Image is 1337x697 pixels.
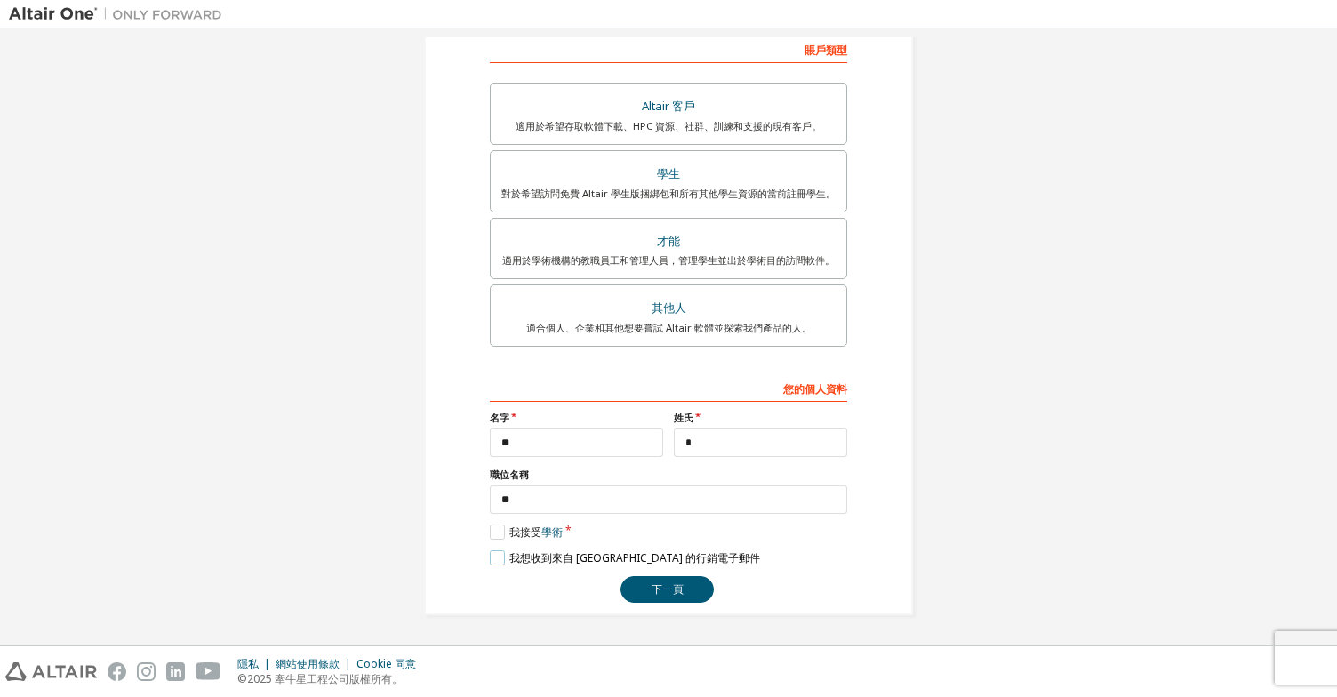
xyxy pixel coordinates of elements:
[276,657,356,671] div: 網站使用條款
[501,296,836,321] div: 其他人
[108,662,126,681] img: facebook.svg
[166,662,185,681] img: linkedin.svg
[490,525,563,540] label: 我接受
[501,94,836,119] div: Altair 客戶
[501,229,836,254] div: 才能
[501,321,836,335] div: 適合個人、企業和其他想要嘗試 Altair 軟體並探索我們產品的人。
[9,5,231,23] img: 牽牛星一號
[541,525,563,540] a: 學術
[501,187,836,201] div: 對於希望訪問免費 Altair 學生版捆綁包和所有其他學生資源的當前註冊學生。
[490,373,847,402] div: 您的個人資料
[247,671,403,686] font: 2025 牽牛星工程公司版權所有。
[137,662,156,681] img: instagram.svg
[356,657,427,671] div: Cookie 同意
[5,662,97,681] img: altair_logo.svg
[237,657,276,671] div: 隱私
[674,411,847,425] label: 姓氏
[196,662,221,681] img: youtube.svg
[501,253,836,268] div: 適用於學術機構的教職員工和管理人員，管理學生並出於學術目的訪問軟件。
[490,35,847,63] div: 賬戶類型
[490,411,663,425] label: 名字
[490,550,760,565] label: 我想收到來自 [GEOGRAPHIC_DATA] 的行銷電子郵件
[237,671,427,686] p: ©
[620,576,714,603] button: 下一頁
[490,468,847,482] label: 職位名稱
[501,162,836,187] div: 學生
[501,119,836,133] div: 適用於希望存取軟體下載、HPC 資源、社群、訓練和支援的現有客戶。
